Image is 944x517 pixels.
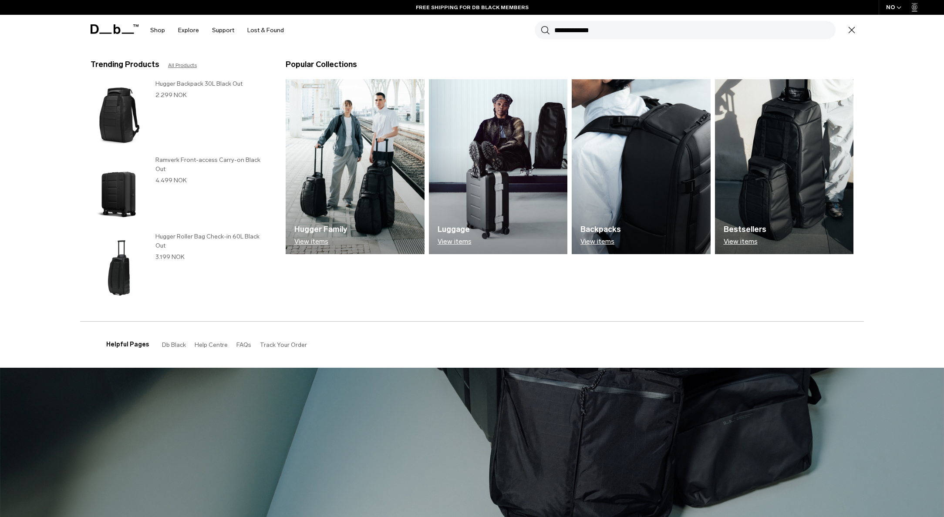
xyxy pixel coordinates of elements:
[91,155,268,227] a: Ramverk Front-access Carry-on Black Out Ramverk Front-access Carry-on Black Out 4.499 NOK
[212,15,234,46] a: Support
[429,79,568,254] a: Db Luggage View items
[150,15,165,46] a: Shop
[247,15,284,46] a: Lost & Found
[144,15,290,46] nav: Main Navigation
[260,341,307,349] a: Track Your Order
[91,59,159,70] h3: Trending Products
[416,3,529,11] a: FREE SHIPPING FOR DB BLACK MEMBERS
[195,341,228,349] a: Help Centre
[106,340,149,349] h3: Helpful Pages
[168,61,197,69] a: All Products
[155,91,187,99] span: 2.299 NOK
[438,238,472,245] p: View items
[286,79,425,254] a: Db Hugger Family View items
[286,59,357,70] h3: Popular Collections
[580,224,621,235] h3: Backpacks
[572,79,711,254] img: Db
[580,238,621,245] p: View items
[91,79,147,151] img: Hugger Backpack 30L Black Out
[715,79,854,254] a: Db Bestsellers View items
[724,238,766,245] p: View items
[572,79,711,254] a: Db Backpacks View items
[155,232,268,250] h3: Hugger Roller Bag Check-in 60L Black Out
[155,177,187,184] span: 4.499 NOK
[91,232,147,304] img: Hugger Roller Bag Check-in 60L Black Out
[91,232,268,304] a: Hugger Roller Bag Check-in 60L Black Out Hugger Roller Bag Check-in 60L Black Out 3.199 NOK
[715,79,854,254] img: Db
[91,155,147,227] img: Ramverk Front-access Carry-on Black Out
[236,341,251,349] a: FAQs
[162,341,186,349] a: Db Black
[724,224,766,235] h3: Bestsellers
[155,253,185,261] span: 3.199 NOK
[286,79,425,254] img: Db
[294,224,347,235] h3: Hugger Family
[294,238,347,245] p: View items
[155,79,268,88] h3: Hugger Backpack 30L Black Out
[155,155,268,174] h3: Ramverk Front-access Carry-on Black Out
[178,15,199,46] a: Explore
[91,79,268,151] a: Hugger Backpack 30L Black Out Hugger Backpack 30L Black Out 2.299 NOK
[438,224,472,235] h3: Luggage
[429,79,568,254] img: Db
